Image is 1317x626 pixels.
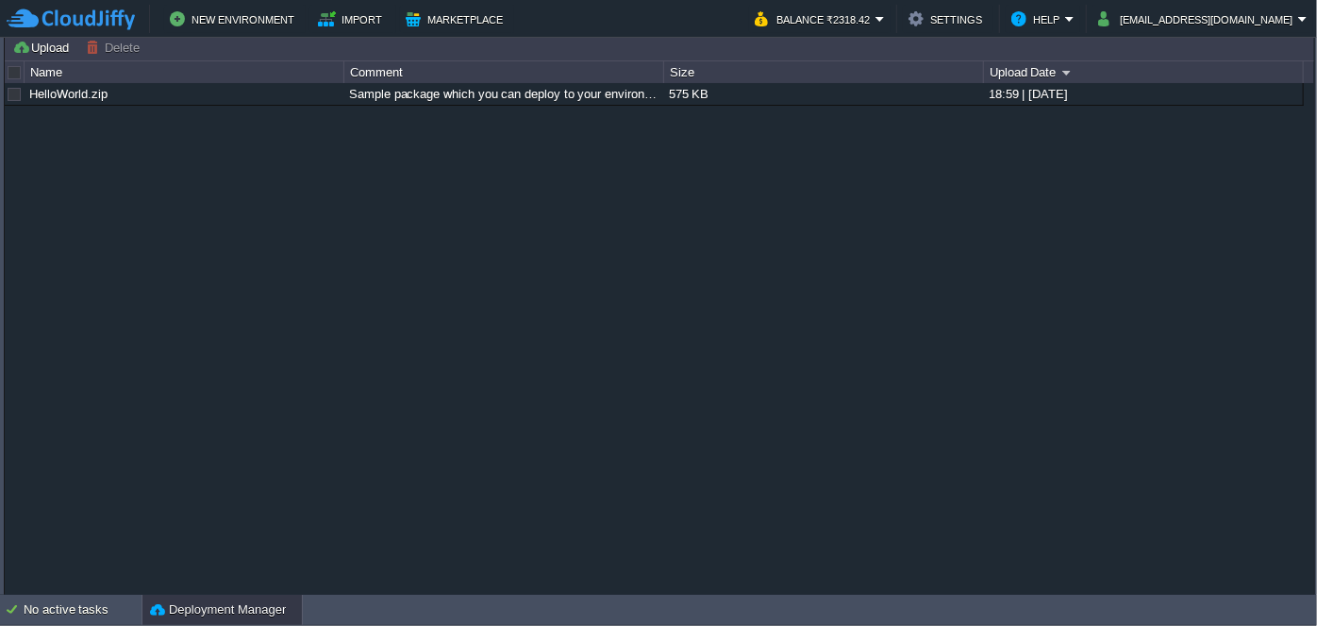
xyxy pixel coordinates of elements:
[755,8,875,30] button: Balance ₹2318.42
[318,8,389,30] button: Import
[25,61,343,83] div: Name
[985,61,1303,83] div: Upload Date
[345,61,663,83] div: Comment
[665,61,983,83] div: Size
[24,595,142,625] div: No active tasks
[344,83,662,105] div: Sample package which you can deploy to your environment. Feel free to delete and upload a package...
[12,39,75,56] button: Upload
[406,8,508,30] button: Marketplace
[1011,8,1065,30] button: Help
[664,83,982,105] div: 575 KB
[29,87,108,101] a: HelloWorld.zip
[7,8,135,31] img: CloudJiffy
[909,8,988,30] button: Settings
[150,601,286,619] button: Deployment Manager
[170,8,300,30] button: New Environment
[984,83,1302,105] div: 18:59 | [DATE]
[86,39,145,56] button: Delete
[1098,8,1298,30] button: [EMAIL_ADDRESS][DOMAIN_NAME]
